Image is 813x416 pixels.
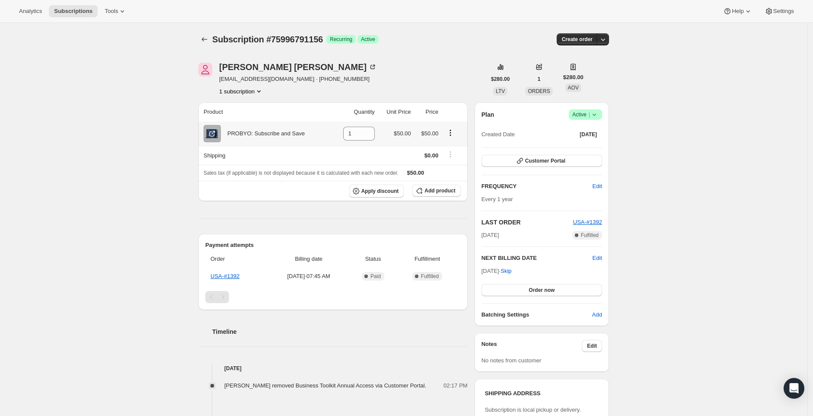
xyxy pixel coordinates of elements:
[718,5,757,17] button: Help
[224,382,426,389] span: [PERSON_NAME] removed Business Toolkit Annual Access via Customer Portal.
[485,389,599,398] h3: SHIPPING ADDRESS
[198,33,210,45] button: Subscriptions
[54,8,92,15] span: Subscriptions
[557,33,598,45] button: Create order
[562,36,593,43] span: Create order
[528,88,550,94] span: ORDERS
[198,146,332,165] th: Shipping
[501,267,511,275] span: Skip
[370,273,381,280] span: Paid
[592,310,602,319] span: Add
[212,35,323,44] span: Subscription #75996791156
[582,340,602,352] button: Edit
[443,128,457,138] button: Product actions
[593,254,602,262] button: Edit
[332,102,377,122] th: Quantity
[572,110,599,119] span: Active
[198,102,332,122] th: Product
[394,130,411,137] span: $50.00
[481,340,582,352] h3: Notes
[481,357,542,364] span: No notes from customer
[589,111,590,118] span: |
[773,8,794,15] span: Settings
[481,110,494,119] h2: Plan
[205,241,461,250] h2: Payment attempts
[481,218,573,227] h2: LAST ORDER
[424,152,439,159] span: $0.00
[485,406,581,413] span: Subscription is local pickup or delivery.
[784,378,804,399] div: Open Intercom Messenger
[219,63,377,71] div: [PERSON_NAME] [PERSON_NAME]
[205,250,268,269] th: Order
[587,179,607,193] button: Edit
[496,88,505,94] span: LTV
[580,131,597,138] span: [DATE]
[481,130,515,139] span: Created Date
[587,342,597,349] span: Edit
[525,157,565,164] span: Customer Portal
[221,129,305,138] div: PROBYO: Subscribe and Save
[330,36,352,43] span: Recurring
[538,76,541,83] span: 1
[414,102,441,122] th: Price
[377,102,414,122] th: Unit Price
[573,219,602,225] a: USA-#1392
[99,5,132,17] button: Tools
[219,87,263,96] button: Product actions
[443,150,457,159] button: Shipping actions
[481,254,593,262] h2: NEXT BILLING DATE
[587,308,607,322] button: Add
[574,128,602,141] button: [DATE]
[204,125,221,142] img: product img
[593,182,602,191] span: Edit
[759,5,799,17] button: Settings
[399,255,455,263] span: Fulfillment
[486,73,515,85] button: $280.00
[481,196,513,202] span: Every 1 year
[481,284,602,296] button: Order now
[421,273,439,280] span: Fulfilled
[563,73,583,82] span: $280.00
[198,364,468,373] h4: [DATE]
[105,8,118,15] span: Tools
[529,287,555,294] span: Order now
[271,272,347,281] span: [DATE] · 07:45 AM
[14,5,47,17] button: Analytics
[210,273,239,279] a: USA-#1392
[412,185,460,197] button: Add product
[568,85,579,91] span: AOV
[407,170,424,176] span: $50.00
[481,182,593,191] h2: FREQUENCY
[581,232,599,239] span: Fulfilled
[491,76,510,83] span: $280.00
[532,73,546,85] button: 1
[271,255,347,263] span: Billing date
[361,36,375,43] span: Active
[573,218,602,227] button: USA-#1392
[495,264,516,278] button: Skip
[212,327,468,336] h2: Timeline
[443,381,468,390] span: 02:17 PM
[361,188,399,195] span: Apply discount
[49,5,98,17] button: Subscriptions
[421,130,438,137] span: $50.00
[732,8,743,15] span: Help
[424,187,455,194] span: Add product
[219,75,377,83] span: [EMAIL_ADDRESS][DOMAIN_NAME] · [PHONE_NUMBER]
[204,170,399,176] span: Sales tax (if applicable) is not displayed because it is calculated with each new order.
[205,291,461,303] nav: Pagination
[198,63,212,77] span: Jennifer Ebert
[481,231,499,240] span: [DATE]
[349,185,404,198] button: Apply discount
[481,155,602,167] button: Customer Portal
[481,268,512,274] span: [DATE] ·
[352,255,394,263] span: Status
[481,310,592,319] h6: Batching Settings
[19,8,42,15] span: Analytics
